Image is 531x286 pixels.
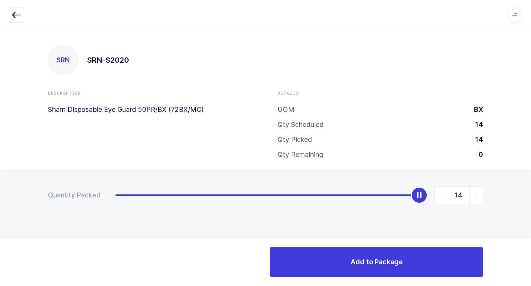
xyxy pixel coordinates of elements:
[277,105,294,114] div: UOM
[277,90,483,96] div: Details
[277,150,323,159] div: Qty Remaining
[277,135,312,144] div: Qty Picked
[87,54,129,66] h1: SRN-S2020
[277,120,324,129] div: Qty Scheduled
[468,105,483,114] div: BX
[115,186,483,204] div: slider between 0 and 14
[469,135,483,144] div: 14
[469,120,483,129] div: 14
[472,150,483,159] div: 0
[48,191,100,200] div: Quantity Packed
[48,90,253,96] div: Description
[48,105,253,114] p: Sharn Disposable Eye Guard 50PR/BX (72BX/MC)
[48,45,78,75] div: SRN
[270,247,483,277] button: Add to Package
[351,257,403,266] span: Add to Package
